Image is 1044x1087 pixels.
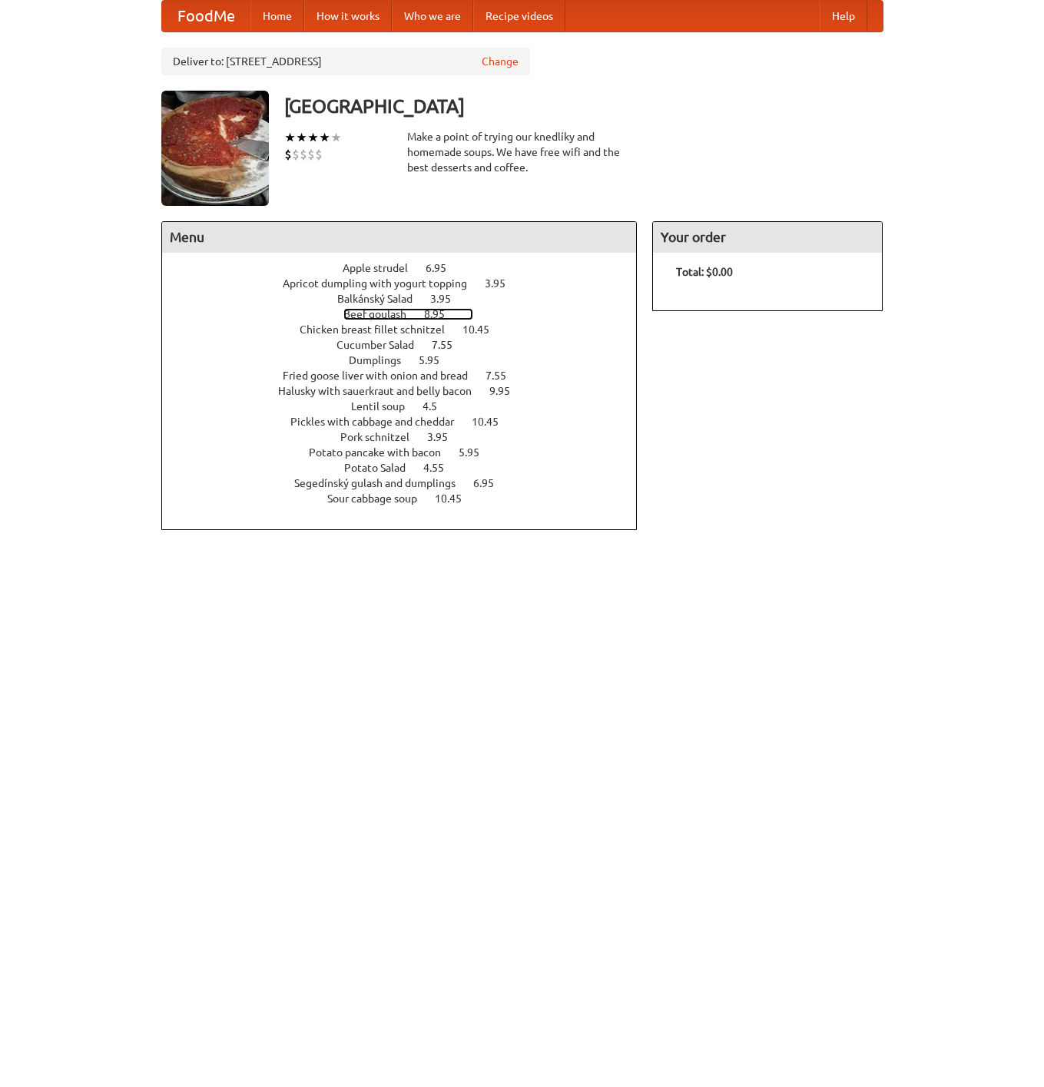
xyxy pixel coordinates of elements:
span: Pork schnitzel [340,431,425,443]
li: ★ [330,129,342,146]
div: Deliver to: [STREET_ADDRESS] [161,48,530,75]
a: Cucumber Salad 7.55 [336,339,481,351]
span: Sour cabbage soup [327,492,433,505]
a: How it works [304,1,392,31]
a: Pickles with cabbage and cheddar 10.45 [290,416,527,428]
span: 10.45 [435,492,477,505]
span: Beef goulash [343,308,422,320]
span: Dumplings [349,354,416,366]
a: Sour cabbage soup 10.45 [327,492,490,505]
li: ★ [319,129,330,146]
span: 7.55 [432,339,468,351]
li: $ [307,146,315,163]
span: Potato pancake with bacon [309,446,456,459]
span: Chicken breast fillet schnitzel [300,323,460,336]
span: 5.95 [419,354,455,366]
a: Halusky with sauerkraut and belly bacon 9.95 [278,385,539,397]
a: Potato pancake with bacon 5.95 [309,446,508,459]
div: Make a point of trying our knedlíky and homemade soups. We have free wifi and the best desserts a... [407,129,638,175]
a: Apricot dumpling with yogurt topping 3.95 [283,277,534,290]
a: Chicken breast fillet schnitzel 10.45 [300,323,518,336]
span: Balkánský Salad [337,293,428,305]
a: FoodMe [162,1,250,31]
a: Change [482,54,519,69]
span: 3.95 [485,277,521,290]
span: Halusky with sauerkraut and belly bacon [278,385,487,397]
h4: Your order [653,222,882,253]
span: 5.95 [459,446,495,459]
a: Fried goose liver with onion and bread 7.55 [283,370,535,382]
span: Fried goose liver with onion and bread [283,370,483,382]
li: ★ [284,129,296,146]
li: $ [300,146,307,163]
b: Total: $0.00 [676,266,733,278]
span: 4.55 [423,462,459,474]
span: Pickles with cabbage and cheddar [290,416,469,428]
span: 6.95 [473,477,509,489]
span: Segedínský gulash and dumplings [294,477,471,489]
li: $ [284,146,292,163]
a: Recipe videos [473,1,565,31]
span: 7.55 [486,370,522,382]
img: angular.jpg [161,91,269,206]
span: Lentil soup [351,400,420,413]
a: Who we are [392,1,473,31]
a: Home [250,1,304,31]
a: Help [820,1,867,31]
span: 6.95 [426,262,462,274]
span: Potato Salad [344,462,421,474]
span: 9.95 [489,385,525,397]
span: 3.95 [427,431,463,443]
li: ★ [307,129,319,146]
span: Apple strudel [343,262,423,274]
span: 4.5 [423,400,452,413]
a: Lentil soup 4.5 [351,400,466,413]
span: Cucumber Salad [336,339,429,351]
li: $ [292,146,300,163]
a: Apple strudel 6.95 [343,262,475,274]
a: Dumplings 5.95 [349,354,468,366]
span: 10.45 [472,416,514,428]
span: 8.95 [424,308,460,320]
a: Segedínský gulash and dumplings 6.95 [294,477,522,489]
span: 10.45 [462,323,505,336]
span: Apricot dumpling with yogurt topping [283,277,482,290]
h4: Menu [162,222,637,253]
li: ★ [296,129,307,146]
a: Balkánský Salad 3.95 [337,293,479,305]
a: Pork schnitzel 3.95 [340,431,476,443]
a: Potato Salad 4.55 [344,462,472,474]
a: Beef goulash 8.95 [343,308,473,320]
span: 3.95 [430,293,466,305]
h3: [GEOGRAPHIC_DATA] [284,91,883,121]
li: $ [315,146,323,163]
